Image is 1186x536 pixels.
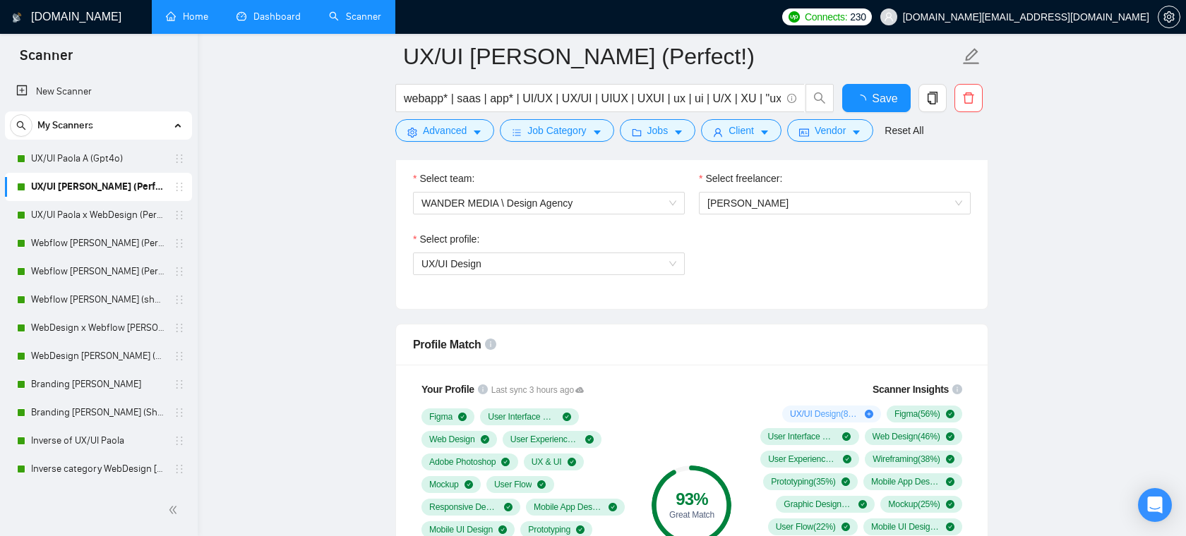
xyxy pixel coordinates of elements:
[429,501,498,513] span: Responsive Design
[768,431,837,442] span: User Interface Design ( 53 %)
[429,479,459,490] span: Mockup
[31,229,165,257] a: Webflow [PERSON_NAME] (Perfect!) [Saas & Online Platforms]
[174,379,185,390] span: holder
[501,458,510,466] span: check-circle
[850,9,865,25] span: 230
[404,90,781,107] input: Search Freelance Jobs...
[166,11,208,23] a: homeHome
[174,322,185,334] span: holder
[805,84,834,112] button: search
[815,123,846,138] span: Vendor
[174,294,185,305] span: holder
[576,525,585,534] span: check-circle
[768,453,837,465] span: User Experience Design ( 40 %)
[31,145,165,173] a: UX/UI Paola A (Gpt4o)
[174,266,185,277] span: holder
[841,477,850,486] span: check-circle
[527,123,586,138] span: Job Category
[174,238,185,249] span: holder
[174,153,185,164] span: holder
[395,119,494,142] button: settingAdvancedcaret-down
[946,477,954,486] span: check-circle
[701,119,781,142] button: userClientcaret-down
[174,407,185,418] span: holder
[652,491,731,508] div: 93 %
[528,524,570,535] span: Prototyping
[429,456,496,468] span: Adobe Photoshop
[494,479,532,490] span: User Flow
[872,90,897,107] span: Save
[790,408,859,420] span: UX/UI Design ( 84 %)
[865,410,873,418] span: plus-circle
[962,47,981,66] span: edit
[592,127,602,138] span: caret-down
[403,39,959,74] input: Scanner name...
[407,127,417,138] span: setting
[31,342,165,370] a: WebDesign [PERSON_NAME] (Let's & Name 👋🏻)
[871,521,940,532] span: Mobile UI Design ( 19 %)
[918,84,947,112] button: copy
[174,351,185,362] span: holder
[174,435,185,446] span: holder
[10,114,32,137] button: search
[787,94,796,103] span: info-circle
[31,314,165,342] a: WebDesign x Webflow [PERSON_NAME] (Perfect!)
[532,456,562,468] span: UX & UI
[729,123,754,138] span: Client
[787,119,873,142] button: idcardVendorcaret-down
[537,480,546,489] span: check-circle
[1138,488,1172,522] div: Open Intercom Messenger
[771,476,835,487] span: Prototyping ( 35 %)
[919,92,946,104] span: copy
[485,339,496,350] span: info-circle
[620,119,696,142] button: folderJobscaret-down
[954,84,983,112] button: delete
[647,123,669,138] span: Jobs
[568,458,576,466] span: check-circle
[329,11,381,23] a: searchScanner
[472,127,482,138] span: caret-down
[713,127,723,138] span: user
[885,123,923,138] a: Reset All
[168,503,182,517] span: double-left
[31,286,165,314] a: Webflow [PERSON_NAME] (shorter & ps)
[563,413,571,421] span: check-circle
[37,111,93,140] span: My Scanners
[946,500,954,508] span: check-circle
[888,499,940,510] span: Mockup ( 25 %)
[478,384,488,394] span: info-circle
[12,6,22,29] img: logo
[609,503,617,511] span: check-circle
[952,384,962,394] span: info-circle
[851,127,861,138] span: caret-down
[842,432,851,441] span: check-circle
[429,524,493,535] span: Mobile UI Design
[421,384,474,395] span: Your Profile
[842,84,911,112] button: Save
[799,127,809,138] span: idcard
[498,525,507,534] span: check-circle
[946,432,954,441] span: check-circle
[510,434,580,445] span: User Experience Design
[31,398,165,427] a: Branding [PERSON_NAME] (Short & CTA)
[5,78,192,106] li: New Scanner
[31,455,165,483] a: Inverse category WebDesign [PERSON_NAME] A (grammar error + picking web or ui/ux)
[873,384,949,394] span: Scanner Insights
[632,127,642,138] span: folder
[429,434,475,445] span: Web Design
[1158,6,1180,28] button: setting
[31,370,165,398] a: Branding [PERSON_NAME]
[873,453,940,465] span: Wireframing ( 38 %)
[760,127,769,138] span: caret-down
[423,123,467,138] span: Advanced
[419,231,479,247] span: Select profile:
[481,435,489,444] span: check-circle
[1158,11,1180,23] a: setting
[871,476,940,487] span: Mobile App Design ( 34 %)
[421,193,676,214] span: WANDER MEDIA \ Design Agency
[174,463,185,475] span: holder
[31,427,165,455] a: Inverse of UX/UI Paola
[858,500,867,508] span: check-circle
[236,11,301,23] a: dashboardDashboard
